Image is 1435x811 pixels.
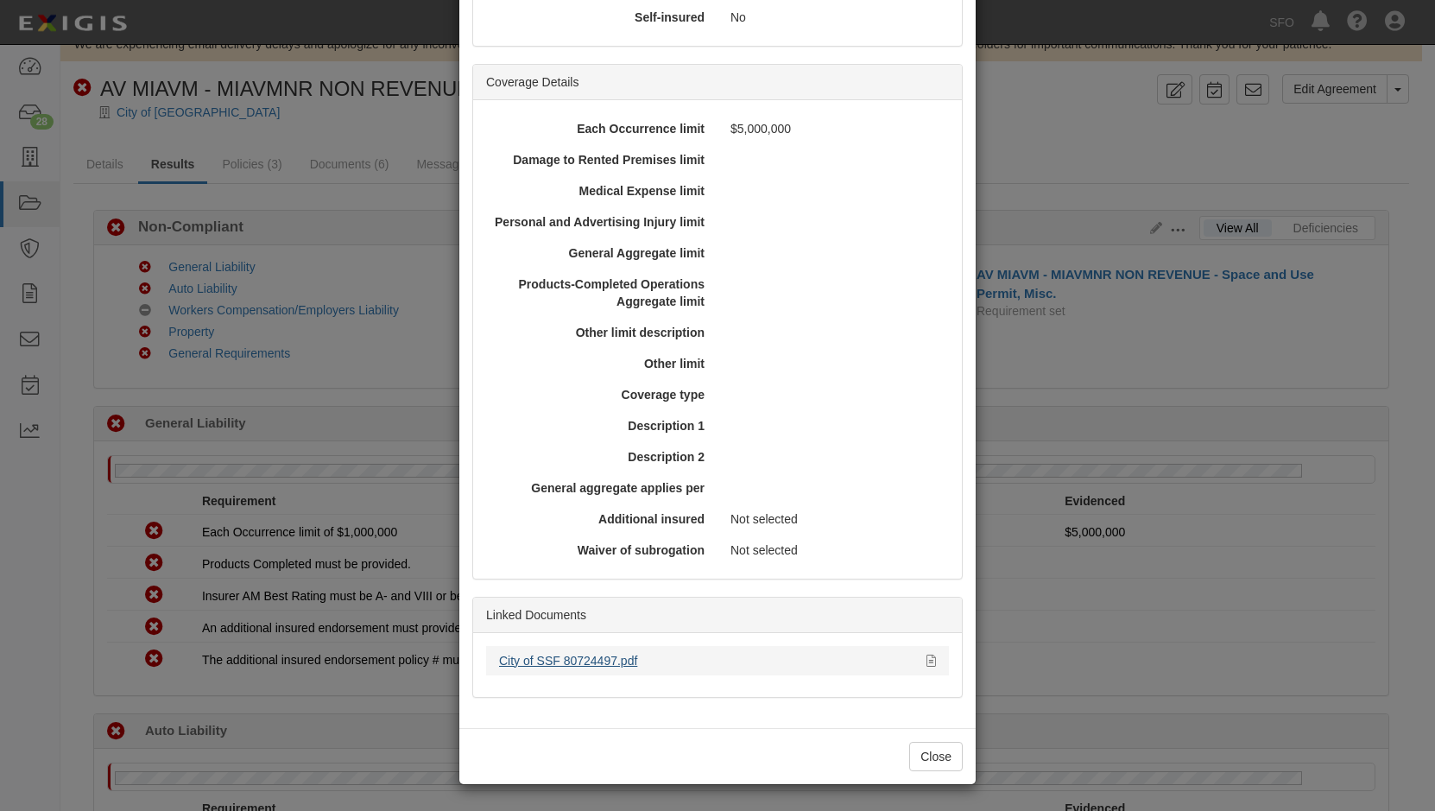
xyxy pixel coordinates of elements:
div: Linked Documents [473,598,962,633]
div: Not selected [717,510,955,528]
div: Waiver of subrogation [480,542,717,559]
div: Description 1 [480,417,717,434]
div: General aggregate applies per [480,479,717,497]
div: Coverage type [480,386,717,403]
div: $5,000,000 [717,120,955,137]
div: Medical Expense limit [480,182,717,200]
div: City of SSF 80724497.pdf [499,652,913,669]
div: Description 2 [480,448,717,466]
div: Other limit description [480,324,717,341]
div: Additional insured [480,510,717,528]
a: City of SSF 80724497.pdf [499,654,637,668]
div: Not selected [717,542,955,559]
div: General Aggregate limit [480,244,717,262]
div: Products-Completed Operations Aggregate limit [480,276,717,310]
div: Other limit [480,355,717,372]
div: Each Occurrence limit [480,120,717,137]
button: Close [909,742,963,771]
div: Damage to Rented Premises limit [480,151,717,168]
div: Coverage Details [473,65,962,100]
div: Personal and Advertising Injury limit [480,213,717,231]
